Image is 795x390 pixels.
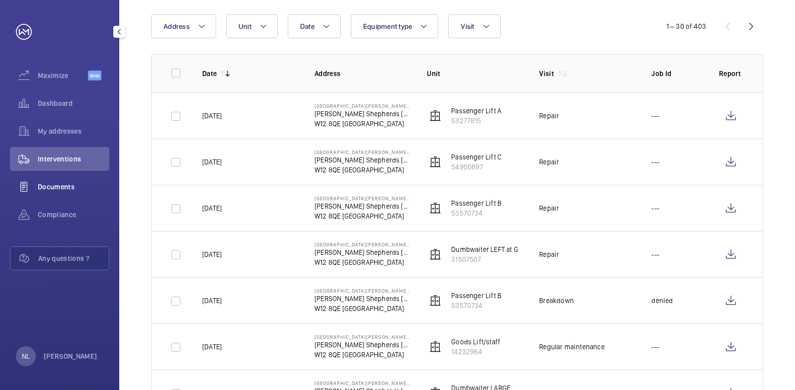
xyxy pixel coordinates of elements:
[315,119,411,129] p: W12 8QE [GEOGRAPHIC_DATA]
[539,203,559,213] div: Repair
[202,296,222,306] p: [DATE]
[202,69,217,78] p: Date
[451,254,518,264] p: 31507507
[451,152,501,162] p: Passenger Lift C
[651,111,659,121] p: ---
[315,350,411,360] p: W12 8QE [GEOGRAPHIC_DATA]
[315,201,411,211] p: [PERSON_NAME] Shepherds [PERSON_NAME],
[315,69,411,78] p: Address
[202,203,222,213] p: [DATE]
[451,106,501,116] p: Passenger Lift A
[451,198,501,208] p: Passenger Lift B
[351,14,439,38] button: Equipment type
[288,14,341,38] button: Date
[38,210,109,220] span: Compliance
[226,14,278,38] button: Unit
[202,111,222,121] p: [DATE]
[315,195,411,201] p: [GEOGRAPHIC_DATA][PERSON_NAME][PERSON_NAME]
[38,71,88,80] span: Maximize
[451,301,501,311] p: 53570734
[429,248,441,260] img: elevator.svg
[151,14,216,38] button: Address
[539,296,574,306] div: Breakdown
[315,380,411,386] p: [GEOGRAPHIC_DATA][PERSON_NAME][PERSON_NAME]
[315,304,411,313] p: W12 8QE [GEOGRAPHIC_DATA]
[315,340,411,350] p: [PERSON_NAME] Shepherds [PERSON_NAME],
[427,69,523,78] p: Unit
[651,203,659,213] p: ---
[315,247,411,257] p: [PERSON_NAME] Shepherds [PERSON_NAME],
[315,334,411,340] p: [GEOGRAPHIC_DATA][PERSON_NAME][PERSON_NAME]
[539,157,559,167] div: Repair
[315,149,411,155] p: [GEOGRAPHIC_DATA][PERSON_NAME][PERSON_NAME]
[38,182,109,192] span: Documents
[44,351,97,361] p: [PERSON_NAME]
[539,69,554,78] p: Visit
[451,244,518,254] p: Dumbwaiter LEFT at G
[651,69,703,78] p: Job Id
[38,126,109,136] span: My addresses
[315,294,411,304] p: [PERSON_NAME] Shepherds [PERSON_NAME],
[202,157,222,167] p: [DATE]
[363,22,412,30] span: Equipment type
[539,111,559,121] div: Repair
[451,208,501,218] p: 53570734
[315,288,411,294] p: [GEOGRAPHIC_DATA][PERSON_NAME][PERSON_NAME]
[451,337,500,347] p: Goods Lift/staff
[315,103,411,109] p: [GEOGRAPHIC_DATA][PERSON_NAME][PERSON_NAME]
[448,14,500,38] button: Visit
[666,21,706,31] div: 1 – 30 of 403
[38,154,109,164] span: Interventions
[300,22,315,30] span: Date
[719,69,743,78] p: Report
[163,22,190,30] span: Address
[88,71,101,80] span: Beta
[429,202,441,214] img: elevator.svg
[429,341,441,353] img: elevator.svg
[651,342,659,352] p: ---
[451,291,501,301] p: Passenger Lift B
[539,249,559,259] div: Repair
[38,98,109,108] span: Dashboard
[651,249,659,259] p: ---
[315,165,411,175] p: W12 8QE [GEOGRAPHIC_DATA]
[451,162,501,172] p: 54900897
[315,155,411,165] p: [PERSON_NAME] Shepherds [PERSON_NAME],
[651,157,659,167] p: ---
[315,257,411,267] p: W12 8QE [GEOGRAPHIC_DATA]
[461,22,474,30] span: Visit
[429,110,441,122] img: elevator.svg
[315,241,411,247] p: [GEOGRAPHIC_DATA][PERSON_NAME][PERSON_NAME]
[651,296,673,306] p: denied
[238,22,251,30] span: Unit
[315,109,411,119] p: [PERSON_NAME] Shepherds [PERSON_NAME],
[429,156,441,168] img: elevator.svg
[202,342,222,352] p: [DATE]
[202,249,222,259] p: [DATE]
[451,116,501,126] p: 53277815
[38,253,109,263] span: Any questions ?
[451,347,500,357] p: 14232964
[315,211,411,221] p: W12 8QE [GEOGRAPHIC_DATA]
[429,295,441,307] img: elevator.svg
[539,342,604,352] div: Regular maintenance
[22,351,30,361] p: NL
